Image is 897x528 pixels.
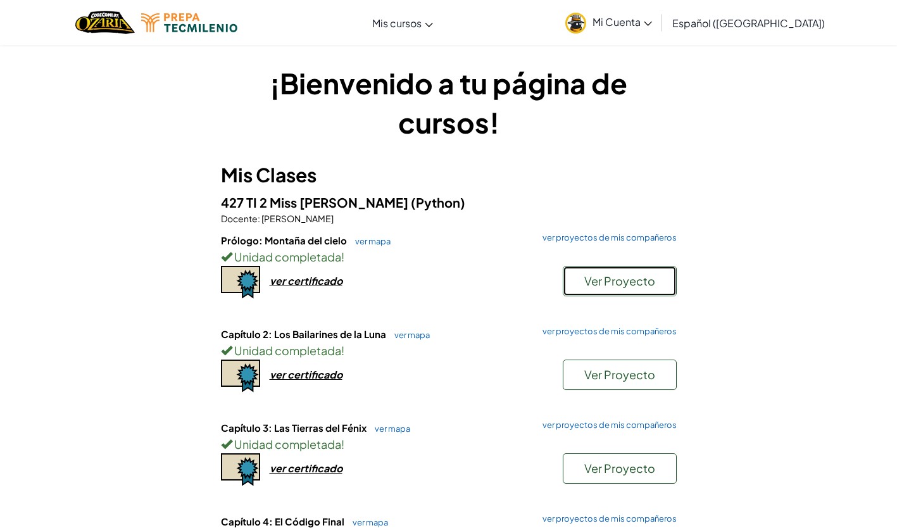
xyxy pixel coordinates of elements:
a: ver proyectos de mis compañeros [536,515,677,523]
a: ver mapa [388,330,430,340]
span: Unidad completada [232,249,341,264]
img: certificate-icon.png [221,453,260,486]
span: [PERSON_NAME] [260,213,334,224]
span: ! [341,249,344,264]
span: (Python) [411,194,465,210]
img: avatar [565,13,586,34]
span: Docente [221,213,258,224]
button: Ver Proyecto [563,453,677,484]
span: Unidad completada [232,343,341,358]
div: ver certificado [270,274,342,287]
a: ver proyectos de mis compañeros [536,234,677,242]
button: Ver Proyecto [563,266,677,296]
button: Ver Proyecto [563,360,677,390]
span: 427 TI 2 Miss [PERSON_NAME] [221,194,411,210]
span: Capítulo 2: Los Bailarines de la Luna [221,328,388,340]
div: ver certificado [270,462,342,475]
a: ver certificado [221,274,342,287]
img: Home [75,9,134,35]
span: Ver Proyecto [584,273,655,288]
span: Mi Cuenta [593,15,652,28]
span: ! [341,343,344,358]
a: ver certificado [221,368,342,381]
h1: ¡Bienvenido a tu página de cursos! [221,63,677,142]
a: ver mapa [349,236,391,246]
a: ver proyectos de mis compañeros [536,421,677,429]
span: Prólogo: Montaña del cielo [221,234,349,246]
a: ver certificado [221,462,342,475]
a: ver mapa [368,424,410,434]
a: Mis cursos [366,6,439,40]
img: certificate-icon.png [221,266,260,299]
span: ! [341,437,344,451]
span: : [258,213,260,224]
a: Español ([GEOGRAPHIC_DATA]) [666,6,831,40]
a: ver mapa [346,517,388,527]
span: Ver Proyecto [584,461,655,475]
span: Ver Proyecto [584,367,655,382]
a: ver proyectos de mis compañeros [536,327,677,336]
h3: Mis Clases [221,161,677,189]
span: Capítulo 4: El Código Final [221,515,346,527]
img: certificate-icon.png [221,360,260,393]
img: Tecmilenio logo [141,13,237,32]
span: Capítulo 3: Las Tierras del Fénix [221,422,368,434]
span: Español ([GEOGRAPHIC_DATA]) [672,16,825,30]
div: ver certificado [270,368,342,381]
span: Unidad completada [232,437,341,451]
a: Mi Cuenta [559,3,658,42]
a: Ozaria by CodeCombat logo [75,9,134,35]
span: Mis cursos [372,16,422,30]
